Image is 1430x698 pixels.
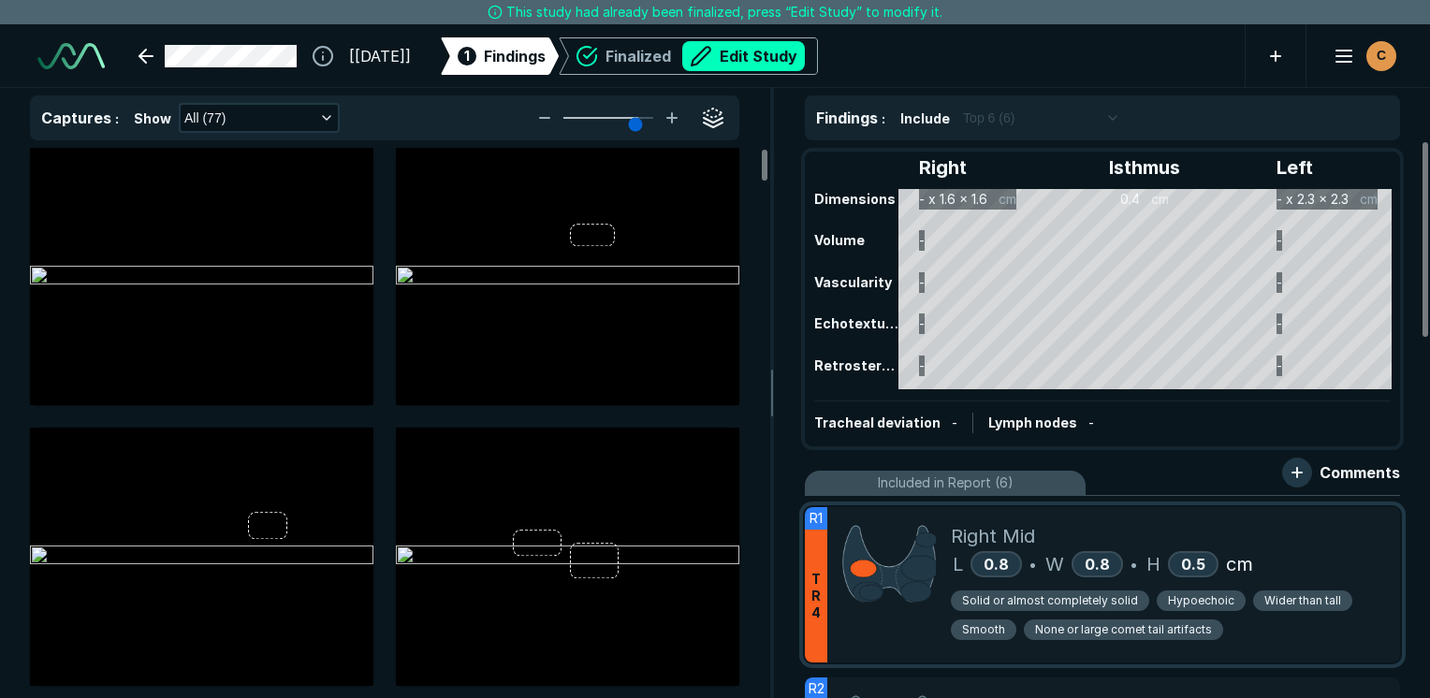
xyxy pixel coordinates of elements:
span: : [115,110,119,126]
img: See-Mode Logo [37,43,105,69]
button: Edit Study [682,41,805,71]
img: 5AAAABklEQVQDAPc0X6qFkQNRAAAAAElFTkSuQmCC [842,522,936,605]
span: Findings [484,45,546,67]
button: avatar-name [1321,37,1400,75]
span: - [952,414,957,430]
span: Lymph nodes [988,414,1077,430]
div: Finalized [606,41,805,71]
span: Top 6 (6) [963,108,1014,128]
span: Show [134,109,171,128]
img: af5fba7e-2f2d-4c64-83ef-cdc06451bead [30,266,373,288]
span: T R 4 [811,571,821,621]
span: C [1377,46,1386,65]
span: Findings [816,109,878,127]
span: Tracheal deviation [814,414,941,430]
div: R1TR4Right MidL0.8•W0.8•H0.5cmSolid or almost completely solidHypoechoicWider than tallSmoothNone... [805,507,1400,662]
img: af394fe0-7d85-424b-ba5a-5a42d47ba1c9 [396,545,739,568]
span: 0.5 [1181,555,1205,574]
span: 1 [464,46,470,65]
span: Included in Report (6) [878,473,1014,493]
span: Comments [1320,461,1400,484]
span: [[DATE]] [349,45,411,67]
span: • [1131,553,1137,575]
span: H [1146,550,1160,578]
div: avatar-name [1366,41,1396,71]
a: See-Mode Logo [30,36,112,77]
span: L [953,550,963,578]
span: Solid or almost completely solid [962,592,1138,609]
span: Captures [41,109,111,127]
span: 0.8 [1085,555,1110,574]
span: This study had already been finalized, press “Edit Study” to modify it. [506,2,942,22]
span: Hypoechoic [1168,592,1234,609]
span: R1 [810,508,823,529]
span: Right Mid [951,522,1035,550]
img: fd580ae0-a5e3-4431-82e5-1bfb10ab0181 [30,545,373,568]
span: : [882,110,885,126]
span: cm [1226,550,1253,578]
span: Smooth [962,621,1005,638]
span: None or large comet tail artifacts [1035,621,1212,638]
img: 21f7b839-b53c-4fd1-bd3c-570a488121b2 [396,266,739,288]
span: Wider than tall [1264,592,1341,609]
span: Include [900,109,950,128]
span: 0.8 [984,555,1009,574]
span: • [1029,553,1036,575]
div: FinalizedEdit Study [559,37,818,75]
span: - [1088,414,1094,430]
div: 1Findings [441,37,559,75]
span: W [1045,550,1064,578]
span: All (77) [184,108,226,128]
